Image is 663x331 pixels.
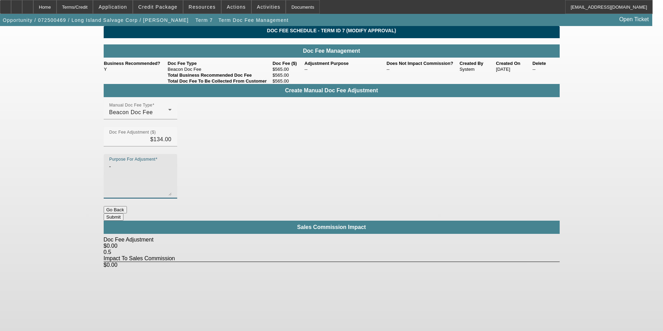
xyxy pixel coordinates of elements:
[167,72,272,78] td: Total Business Recommended Doc Fee
[532,66,560,72] td: --
[496,60,532,66] th: Created On
[617,14,652,25] a: Open Ticket
[104,255,560,262] div: Impact To Sales Commission
[196,17,213,23] span: Term 7
[104,237,560,243] div: Doc Fee Adjustment
[227,4,246,10] span: Actions
[104,60,167,66] th: Business Recommended?
[304,60,386,66] th: Adjustment Purpose
[98,4,127,10] span: Application
[386,66,459,72] td: --
[109,28,554,33] span: Doc Fee Schedule - Term ID 7 (Modify Approval)
[167,60,272,66] th: Doc Fee Type
[104,262,560,268] div: $0.00
[189,4,216,10] span: Resources
[252,0,286,14] button: Activities
[304,66,386,72] td: --
[459,66,496,72] td: System
[183,0,221,14] button: Resources
[272,60,304,66] th: Doc Fee ($)
[217,14,290,26] button: Term Doc Fee Management
[272,72,304,78] td: $565.00
[107,48,556,54] h4: Doc Fee Management
[138,4,178,10] span: Credit Package
[272,78,304,84] td: $565.00
[104,213,123,221] button: Submit
[386,60,459,66] th: Does Not Impact Commission?
[104,66,167,72] td: Y
[109,109,153,115] span: Beacon Doc Fee
[496,66,532,72] td: [DATE]
[104,206,127,213] button: Go Back
[167,78,272,84] td: Total Doc Fee To Be Collected From Customer
[459,60,496,66] th: Created By
[109,130,156,135] mat-label: Doc Fee Adjustment ($)
[222,0,251,14] button: Actions
[272,66,304,72] td: $565.00
[532,60,560,66] th: Delete
[218,17,289,23] span: Term Doc Fee Management
[107,224,556,230] h4: Sales Commission Impact
[93,0,132,14] button: Application
[133,0,183,14] button: Credit Package
[167,66,272,72] td: Beacon Doc Fee
[3,17,189,23] span: Opportunity / 072500469 / Long Island Salvage Corp / [PERSON_NAME]
[104,249,560,255] div: 0.5
[109,157,155,162] mat-label: Purpose For Adjusment
[109,103,152,108] mat-label: Manual Doc Fee Type
[107,87,556,94] h4: Create Manual Doc Fee Adjustment
[257,4,281,10] span: Activities
[193,14,215,26] button: Term 7
[104,243,560,249] div: $0.00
